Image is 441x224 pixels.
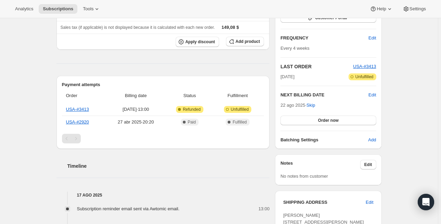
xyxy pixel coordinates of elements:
span: Add product [236,39,260,44]
span: Settings [409,6,426,12]
button: USA-#3413 [353,63,376,70]
div: Open Intercom Messenger [418,194,434,210]
span: Paid [188,119,196,125]
span: Analytics [15,6,33,12]
h3: Notes [280,160,360,169]
h6: Batching Settings [280,137,368,143]
button: Edit [368,92,376,98]
button: Order now [280,116,376,125]
span: No notes from customer [280,174,328,179]
button: Edit [362,197,377,208]
span: [DATE] [280,73,294,80]
span: 13:00 [259,205,270,212]
span: Fulfilled [232,119,247,125]
span: Sales tax (if applicable) is not displayed because it is calculated with each new order. [61,25,215,30]
span: 149,08 $ [222,25,239,30]
span: Status [168,92,211,99]
span: 22 ago 2025 · [280,103,315,108]
h2: NEXT BILLING DATE [280,92,368,98]
button: Skip [302,100,319,111]
button: Add product [226,37,264,46]
h2: Timeline [67,163,270,169]
h4: 17 ago 2025 [56,192,270,199]
h2: LAST ORDER [280,63,353,70]
th: Order [62,88,106,103]
nav: Paginación [62,134,264,143]
a: USA-#3413 [353,64,376,69]
h2: FREQUENCY [280,35,368,42]
span: Billing date [108,92,164,99]
span: Edit [368,35,376,42]
span: Fulfillment [215,92,260,99]
span: Every 4 weeks [280,46,310,51]
button: Subscriptions [39,4,77,14]
button: Analytics [11,4,37,14]
a: USA-#3413 [66,107,89,112]
h2: Payment attempts [62,81,264,88]
span: 27 abr 2025 · 20:20 [108,119,164,126]
button: Edit [360,160,376,169]
button: Settings [399,4,430,14]
span: Refunded [183,107,201,112]
button: Apply discount [176,37,219,47]
span: Subscription reminder email sent via Awtomic email. [77,206,180,211]
span: Tools [83,6,93,12]
span: Apply discount [185,39,215,45]
span: Unfulfilled [231,107,249,112]
a: USA-#2920 [66,119,89,125]
span: Subscriptions [43,6,73,12]
span: Skip [306,102,315,109]
h3: SHIPPING ADDRESS [283,199,366,206]
span: Add [368,137,376,143]
span: Help [377,6,386,12]
button: Tools [79,4,104,14]
span: [DATE] · 13:00 [108,106,164,113]
button: Add [364,134,380,145]
span: Order now [318,118,339,123]
span: Edit [364,162,372,167]
span: Edit [366,199,373,206]
button: Help [366,4,397,14]
span: Unfulfilled [355,74,374,80]
button: Edit [364,33,380,44]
